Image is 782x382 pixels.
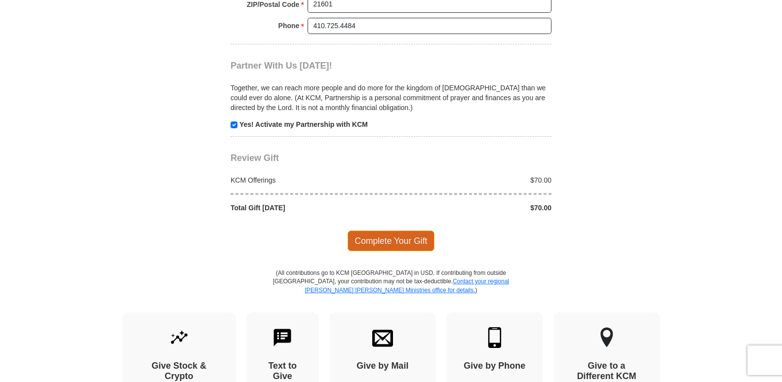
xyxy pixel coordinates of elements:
strong: Yes! Activate my Partnership with KCM [239,120,368,128]
img: text-to-give.svg [272,327,293,348]
img: other-region [600,327,614,348]
img: give-by-stock.svg [169,327,190,348]
div: $70.00 [391,203,557,213]
span: Partner With Us [DATE]! [231,61,332,71]
h4: Give by Phone [464,361,526,372]
h4: Text to Give [264,361,302,382]
div: $70.00 [391,175,557,185]
h4: Give by Mail [347,361,419,372]
span: Complete Your Gift [348,230,435,251]
div: KCM Offerings [226,175,391,185]
h4: Give Stock & Crypto [140,361,219,382]
p: Together, we can reach more people and do more for the kingdom of [DEMOGRAPHIC_DATA] than we coul... [231,83,551,113]
div: Total Gift [DATE] [226,203,391,213]
img: mobile.svg [484,327,505,348]
a: Contact your regional [PERSON_NAME] [PERSON_NAME] Ministries office for details. [305,278,509,293]
p: (All contributions go to KCM [GEOGRAPHIC_DATA] in USD. If contributing from outside [GEOGRAPHIC_D... [273,269,509,312]
img: envelope.svg [372,327,393,348]
span: Review Gift [231,153,279,163]
strong: Phone [278,19,300,33]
